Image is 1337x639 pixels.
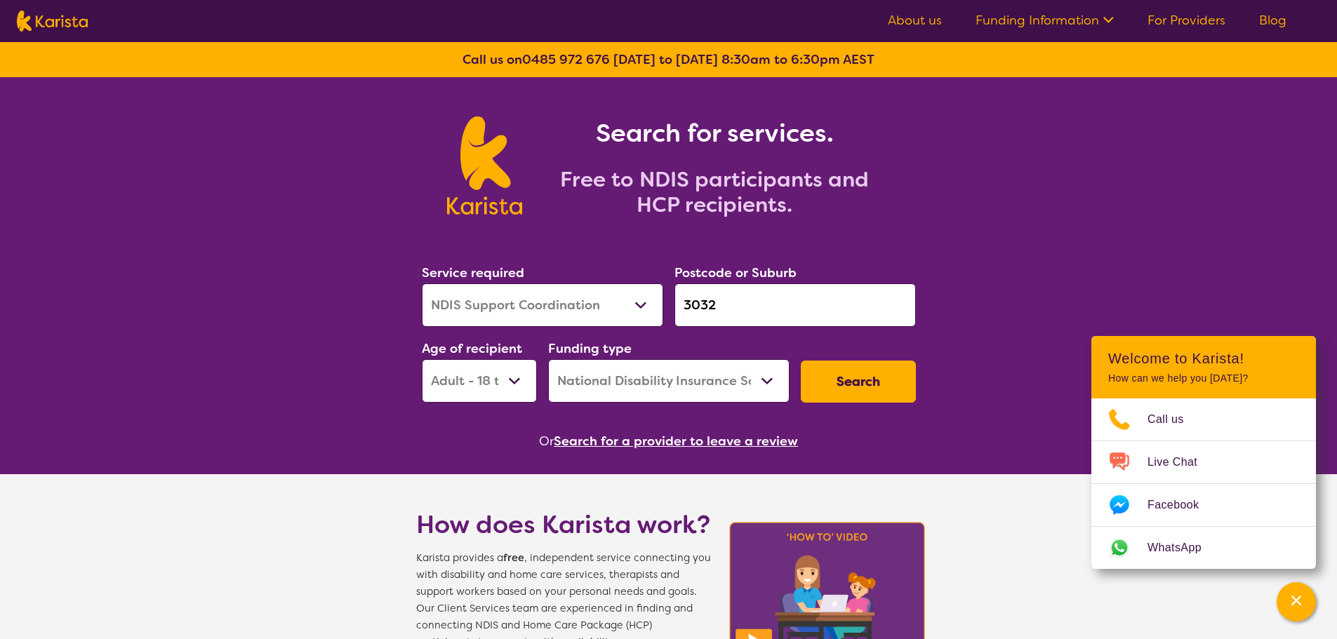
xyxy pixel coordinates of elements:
div: Channel Menu [1091,336,1316,569]
h2: Free to NDIS participants and HCP recipients. [539,167,890,217]
span: Live Chat [1148,452,1214,473]
a: For Providers [1148,12,1225,29]
b: free [503,551,524,565]
button: Channel Menu [1277,582,1316,621]
label: Service required [422,264,524,281]
span: Facebook [1148,495,1216,516]
span: WhatsApp [1148,537,1218,558]
a: Blog [1259,12,1286,29]
span: Call us [1148,409,1201,430]
img: Karista logo [447,116,522,215]
a: Web link opens in a new tab. [1091,527,1316,569]
ul: Choose channel [1091,398,1316,569]
h1: Search for services. [539,116,890,150]
h2: Welcome to Karista! [1108,350,1299,367]
a: 0485 972 676 [522,51,610,68]
span: Or [539,431,554,452]
a: About us [888,12,942,29]
a: Funding Information [976,12,1114,29]
h1: How does Karista work? [416,508,711,542]
label: Age of recipient [422,340,522,357]
label: Postcode or Suburb [674,264,797,281]
img: Karista logo [17,11,88,32]
input: Type [674,283,916,327]
label: Funding type [548,340,632,357]
p: How can we help you [DATE]? [1108,372,1299,384]
button: Search [801,361,916,403]
b: Call us on [DATE] to [DATE] 8:30am to 6:30pm AEST [463,51,874,68]
button: Search for a provider to leave a review [554,431,798,452]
